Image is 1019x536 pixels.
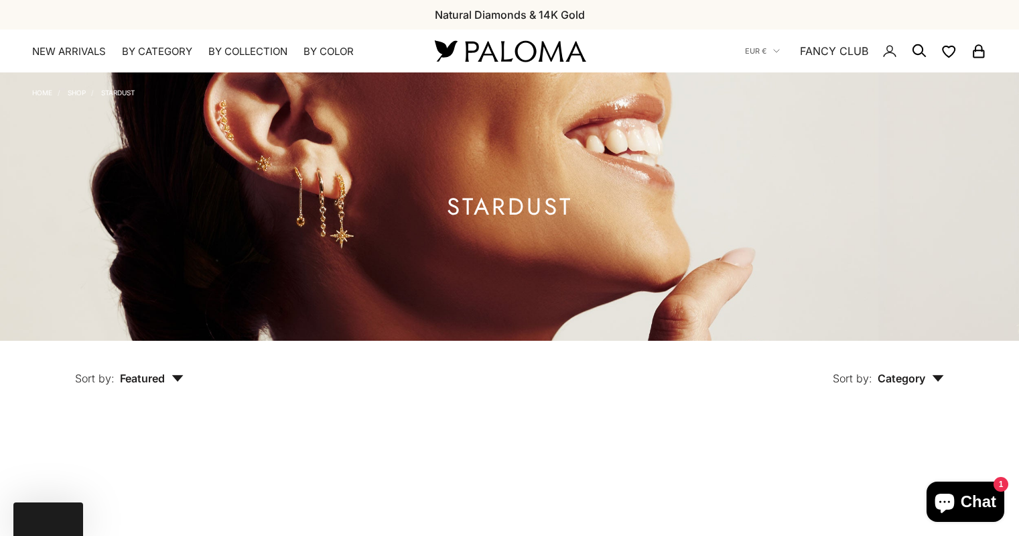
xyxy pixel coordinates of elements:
[745,45,780,57] button: EUR €
[122,45,192,58] summary: By Category
[32,45,403,58] nav: Primary navigation
[32,86,135,97] nav: Breadcrumb
[75,372,115,385] span: Sort by:
[32,89,52,97] a: Home
[447,199,573,215] h1: Stardust
[833,372,872,385] span: Sort by:
[435,6,585,23] p: Natural Diamonds & 14K Gold
[878,372,944,385] span: Category
[800,42,868,60] a: FANCY CLUB
[303,45,354,58] summary: By Color
[68,89,86,97] a: Shop
[32,45,106,58] a: NEW ARRIVALS
[923,482,1008,525] inbox-online-store-chat: Shopify online store chat
[745,30,987,72] nav: Secondary navigation
[208,45,287,58] summary: By Collection
[101,89,135,97] a: Stardust
[745,45,766,57] span: EUR €
[120,372,184,385] span: Featured
[802,341,975,397] button: Sort by: Category
[44,341,214,397] button: Sort by: Featured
